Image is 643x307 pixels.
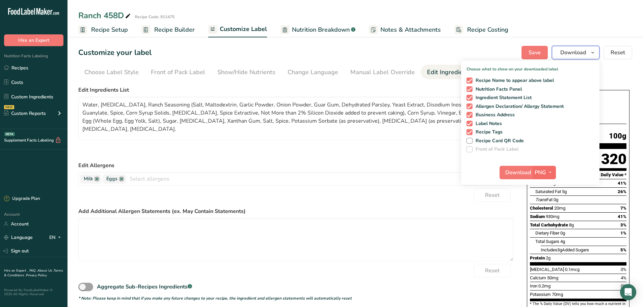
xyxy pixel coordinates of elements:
span: Recipe Name to appear above label [473,78,554,84]
a: Customize Label [208,22,267,38]
a: Nutrition Breakdown [280,22,355,37]
span: Ingredient Statement List [473,95,532,101]
input: Select allergens [126,174,513,184]
span: 2g [546,255,551,260]
div: Ranch 458D [78,9,132,22]
p: Choose what to show on your downloaded label [461,61,599,72]
span: Recipe Setup [91,25,128,34]
div: Show/Hide Nutrients [217,68,275,77]
i: Trans [535,197,546,202]
div: EN [49,234,63,242]
span: Download [505,168,531,177]
div: Edit Ingredients/Allergens List [427,68,513,77]
a: Recipe Setup [78,22,128,37]
span: Front of Pack Label [473,146,519,152]
span: Notes & Attachments [380,25,441,34]
span: 4% [621,275,626,280]
span: 8g [569,222,574,227]
span: Download [560,49,586,57]
span: 0.1mcg [565,267,580,272]
span: Recipe Card QR Code [473,138,524,144]
span: Customize Label [220,25,267,34]
div: Front of Pack Label [151,68,205,77]
span: 50mg [547,275,558,280]
button: PNG [533,166,556,179]
div: Powered By FoodLabelMaker © 2025 All Rights Reserved [4,288,63,296]
a: Hire an Expert . [4,268,28,273]
span: 100g [609,132,626,141]
label: Edit Allergens [78,161,513,170]
span: Fat [535,197,553,202]
button: Reset [604,46,632,59]
span: Recipe Tags [473,129,503,135]
span: 70mg [552,292,563,297]
div: NEW [4,105,14,109]
span: 41% [618,214,626,219]
button: Reset [474,188,511,202]
span: Recipe Builder [154,25,195,34]
span: Nutrition Facts Panel [473,86,522,92]
span: 0g [560,231,565,236]
i: * Note: Please keep in mind that if you make any future changes to your recipe, the ingredient an... [78,296,352,301]
span: Save [529,49,541,57]
span: Reset [611,49,625,57]
span: Reset [485,191,500,199]
a: Language [4,232,33,243]
h1: Customize your label [78,47,152,58]
a: Recipe Costing [454,22,508,37]
span: Total Sugars [535,239,559,244]
a: Recipe Builder [141,22,195,37]
span: Iron [530,283,537,288]
span: Business Address [473,112,515,118]
span: Cholesterol [530,206,553,211]
span: 7% [620,206,626,211]
div: Choose Label Style [84,68,139,77]
button: Download [500,166,533,179]
a: Notes & Attachments [369,22,441,37]
span: Dietary Fiber [535,231,559,236]
span: 20mg [554,206,565,211]
a: Privacy Policy [26,273,47,278]
div: Recipe Code: 911475 [135,14,175,20]
span: 0% [621,283,626,288]
span: 3% [620,222,626,227]
button: Hire an Expert [4,34,63,46]
span: [MEDICAL_DATA] [530,267,564,272]
div: Manual Label Override [350,68,415,77]
button: Save [521,46,548,59]
span: Eggs [106,175,117,183]
a: Terms & Conditions . [4,268,63,278]
div: Upgrade Plan [4,195,40,202]
button: Download [552,46,599,59]
span: 5g [562,189,567,194]
div: Change Language [288,68,338,77]
span: 41% [618,181,626,186]
div: 320 [601,150,626,168]
span: Label Notes [473,121,502,127]
span: Sodium [530,214,545,219]
span: Total Carbohydrate [530,222,568,227]
span: Calcium [530,275,546,280]
span: Milk [84,175,93,183]
span: 1% [620,231,626,236]
span: Recipe Costing [467,25,508,34]
span: 0% [621,267,626,272]
span: PNG [535,168,546,177]
span: 5% [620,247,626,252]
a: FAQ . [29,268,37,273]
span: Includes Added Sugars [541,247,589,252]
label: Add Additional Allergen Statements (ex. May Contain Statements) [78,207,513,215]
span: Allergen Declaration/ Allergy Statement [473,103,564,110]
span: 4g [560,239,565,244]
div: Open Intercom Messenger [620,284,636,300]
a: About Us . [37,268,54,273]
span: Nutrition Breakdown [292,25,350,34]
div: BETA [4,132,15,136]
button: Reset [474,264,511,277]
span: 3g [557,247,562,252]
span: 0.2mg [538,283,551,288]
span: Potassium [530,292,551,297]
div: Custom Reports [4,110,46,117]
span: 930mg [546,214,559,219]
label: Edit Ingredients List [78,86,513,94]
